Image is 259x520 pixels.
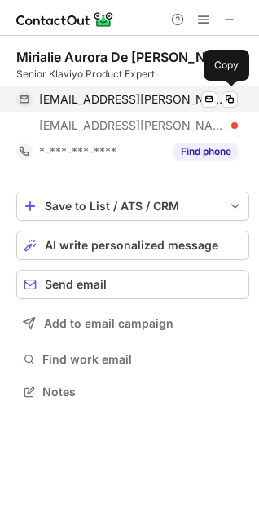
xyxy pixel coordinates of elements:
[16,270,249,299] button: Send email
[42,385,243,399] span: Notes
[45,278,107,291] span: Send email
[16,67,249,82] div: Senior Klaviyo Product Expert
[173,143,238,160] button: Reveal Button
[45,239,218,252] span: AI write personalized message
[39,92,226,107] span: [EMAIL_ADDRESS][PERSON_NAME][DOMAIN_NAME]
[39,118,226,133] span: [EMAIL_ADDRESS][PERSON_NAME][DOMAIN_NAME]
[16,348,249,371] button: Find work email
[16,192,249,221] button: save-profile-one-click
[16,231,249,260] button: AI write personalized message
[16,10,114,29] img: ContactOut v5.3.10
[44,317,173,330] span: Add to email campaign
[16,381,249,403] button: Notes
[42,352,243,367] span: Find work email
[45,200,221,213] div: Save to List / ATS / CRM
[16,309,249,338] button: Add to email campaign
[16,49,240,65] div: Mirialie Aurora De [PERSON_NAME]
